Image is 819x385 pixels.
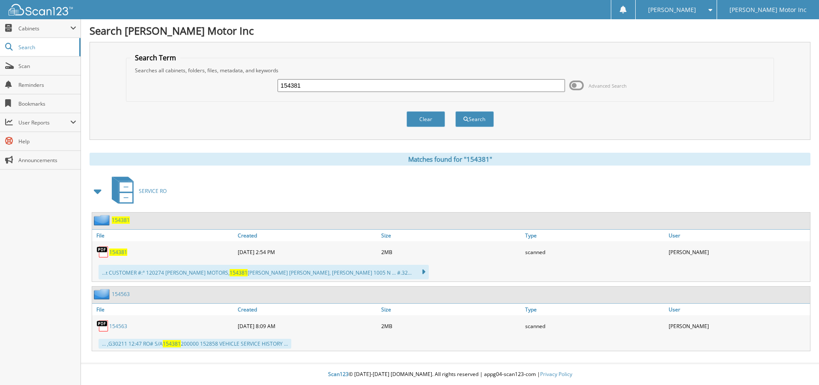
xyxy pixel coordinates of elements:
img: PDF.png [96,320,109,332]
span: Search [18,44,75,51]
iframe: Chat Widget [776,344,819,385]
div: Searches all cabinets, folders, files, metadata, and keywords [131,67,769,74]
button: Search [455,111,494,127]
span: Bookmarks [18,100,76,107]
a: SERVICE RO [107,174,167,208]
span: [PERSON_NAME] [648,7,696,12]
a: Size [379,230,523,241]
legend: Search Term [131,53,180,62]
div: © [DATE]-[DATE] [DOMAIN_NAME]. All rights reserved | appg04-scan123-com | [81,364,819,385]
a: 154381 [112,216,130,224]
button: Clear [407,111,445,127]
div: scanned [523,317,667,335]
a: 154381 [109,249,127,256]
a: Size [379,304,523,315]
span: Reminders [18,81,76,89]
div: scanned [523,243,667,261]
img: scan123-logo-white.svg [9,4,73,15]
a: 154563 [112,290,130,298]
a: 154563 [109,323,127,330]
span: 154381 [230,269,248,276]
a: Created [236,230,379,241]
a: File [92,230,236,241]
div: [PERSON_NAME] [667,243,810,261]
span: Help [18,138,76,145]
span: Cabinets [18,25,70,32]
a: Type [523,304,667,315]
img: PDF.png [96,246,109,258]
img: folder2.png [94,289,112,299]
span: Advanced Search [589,83,627,89]
div: [PERSON_NAME] [667,317,810,335]
a: User [667,230,810,241]
a: Created [236,304,379,315]
div: [DATE] 8:09 AM [236,317,379,335]
span: SERVICE RO [139,187,167,195]
div: [DATE] 2:54 PM [236,243,379,261]
div: ... ,G30211 12:47 RO# S/A 200000 152858 VEHICLE SERVICE HISTORY ... [99,339,291,349]
span: Announcements [18,157,76,164]
div: 2MB [379,243,523,261]
div: ...t CUSTOMER #:° 120274 [PERSON_NAME] MOTORS, [PERSON_NAME] [PERSON_NAME], [PERSON_NAME] 1005 N ... [99,265,429,279]
span: User Reports [18,119,70,126]
div: Matches found for "154381" [90,153,810,166]
div: 2MB [379,317,523,335]
a: Privacy Policy [540,370,572,378]
span: [PERSON_NAME] Motor Inc [729,7,807,12]
span: Scan123 [328,370,349,378]
span: Scan [18,62,76,70]
a: File [92,304,236,315]
a: Type [523,230,667,241]
span: 154381 [163,340,181,347]
h1: Search [PERSON_NAME] Motor Inc [90,24,810,38]
a: User [667,304,810,315]
img: folder2.png [94,215,112,225]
